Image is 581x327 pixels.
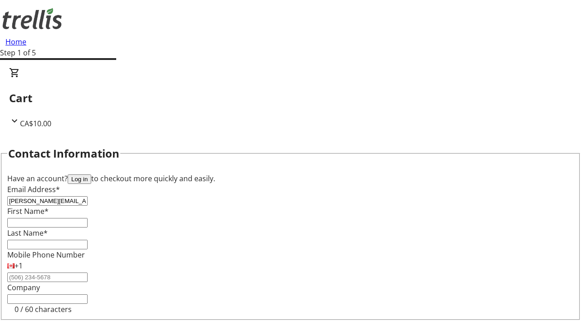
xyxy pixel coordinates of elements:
[7,272,88,282] input: (506) 234-5678
[7,250,85,260] label: Mobile Phone Number
[15,304,72,314] tr-character-limit: 0 / 60 characters
[20,119,51,129] span: CA$10.00
[7,206,49,216] label: First Name*
[7,282,40,292] label: Company
[7,173,574,184] div: Have an account? to checkout more quickly and easily.
[68,174,91,184] button: Log in
[9,67,572,129] div: CartCA$10.00
[9,90,572,106] h2: Cart
[8,145,119,162] h2: Contact Information
[7,228,48,238] label: Last Name*
[7,184,60,194] label: Email Address*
